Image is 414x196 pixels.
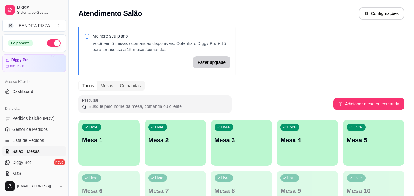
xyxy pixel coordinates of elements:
a: Lista de Pedidos [2,135,66,145]
p: Mesa 1 [82,136,136,144]
button: Alterar Status [47,39,61,47]
p: Livre [89,125,97,130]
span: Pedidos balcão (PDV) [12,115,55,121]
a: DiggySistema de Gestão [2,2,66,17]
p: Livre [353,125,362,130]
button: LivreMesa 5 [343,120,404,166]
button: Pedidos balcão (PDV) [2,113,66,123]
p: Mesa 7 [148,187,202,195]
div: Dia a dia [2,104,66,113]
span: Gestor de Pedidos [12,126,48,132]
div: Acesso Rápido [2,77,66,87]
span: Dashboard [12,88,33,94]
button: LivreMesa 4 [277,120,338,166]
div: Comandas [117,81,144,90]
p: Livre [155,176,164,180]
p: Livre [353,176,362,180]
p: Você tem 5 mesas / comandas disponíveis. Obtenha o Diggy Pro + 15 para ter acesso a 15 mesas/coma... [93,40,230,53]
h2: Atendimento Salão [78,9,142,18]
span: Diggy Bot [12,159,31,165]
button: [EMAIL_ADDRESS][DOMAIN_NAME] [2,179,66,194]
div: Mesas [97,81,116,90]
p: Mesa 6 [82,187,136,195]
p: Livre [287,176,296,180]
a: Dashboard [2,87,66,96]
div: BENDITA PIZZA ... [19,23,54,29]
a: Diggy Proaté 19/10 [2,54,66,72]
a: Gestor de Pedidos [2,124,66,134]
article: até 19/10 [10,64,25,68]
p: Mesa 4 [280,136,334,144]
span: B [8,23,14,29]
span: [EMAIL_ADDRESS][DOMAIN_NAME] [17,184,56,189]
div: Todos [79,81,97,90]
button: LivreMesa 3 [211,120,272,166]
p: Mesa 8 [215,187,268,195]
span: Salão / Mesas [12,148,40,154]
button: Fazer upgrade [193,56,230,68]
button: Adicionar mesa ou comanda [333,98,404,110]
button: Select a team [2,20,66,32]
article: Diggy Pro [11,58,29,62]
button: LivreMesa 2 [145,120,206,166]
p: Mesa 3 [215,136,268,144]
span: Diggy [17,5,63,10]
p: Mesa 2 [148,136,202,144]
span: Lista de Pedidos [12,137,44,143]
p: Livre [155,125,164,130]
span: KDS [12,170,21,176]
button: Configurações [359,7,404,20]
a: Salão / Mesas [2,146,66,156]
p: Melhore seu plano [93,33,230,39]
div: Loja aberta [8,40,33,46]
p: Livre [221,125,230,130]
p: Mesa 10 [347,187,401,195]
button: LivreMesa 1 [78,120,140,166]
a: KDS [2,168,66,178]
p: Livre [221,176,230,180]
input: Pesquisar [87,103,228,109]
p: Mesa 9 [280,187,334,195]
label: Pesquisar [82,98,101,103]
span: Sistema de Gestão [17,10,63,15]
p: Mesa 5 [347,136,401,144]
a: Diggy Botnovo [2,157,66,167]
p: Livre [287,125,296,130]
p: Livre [89,176,97,180]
